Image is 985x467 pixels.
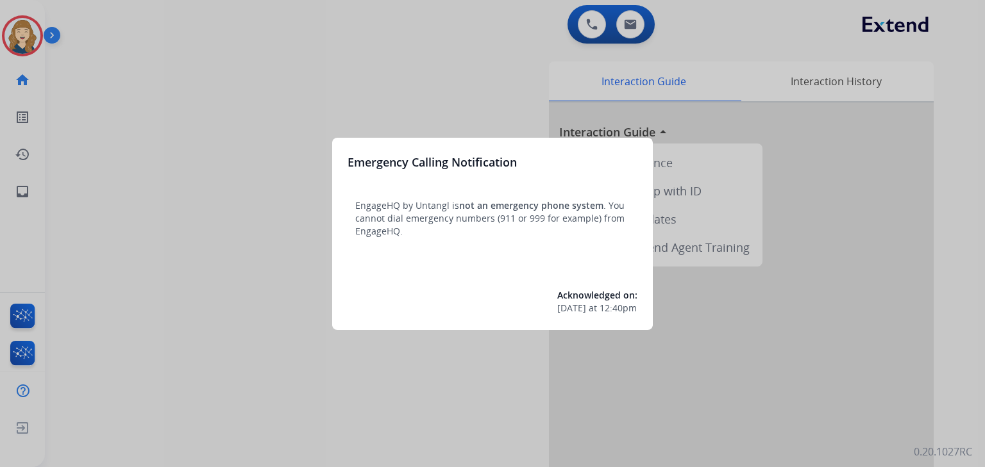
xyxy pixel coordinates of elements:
p: EngageHQ by Untangl is . You cannot dial emergency numbers (911 or 999 for example) from EngageHQ. [355,199,630,238]
h3: Emergency Calling Notification [348,153,517,171]
p: 0.20.1027RC [914,444,972,459]
span: not an emergency phone system [459,199,603,211]
div: at [557,302,637,315]
span: Acknowledged on: [557,289,637,301]
span: [DATE] [557,302,586,315]
span: 12:40pm [600,302,637,315]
